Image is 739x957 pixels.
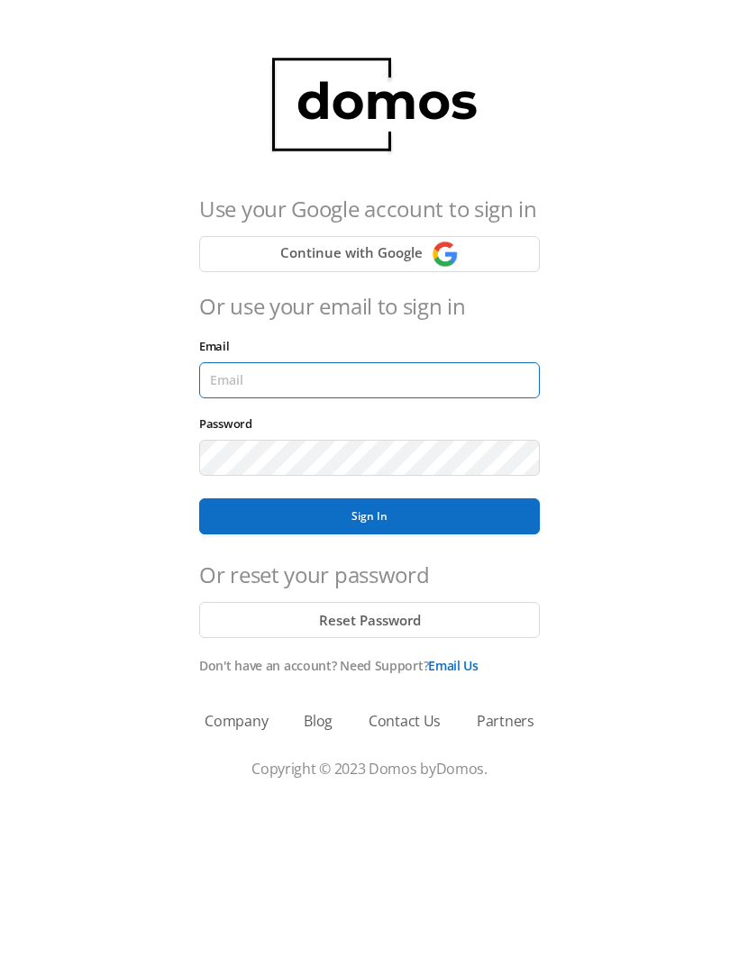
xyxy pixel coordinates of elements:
[428,657,479,674] a: Email Us
[199,193,540,225] h4: Use your Google account to sign in
[304,710,333,732] a: Blog
[199,440,540,476] input: Password
[199,362,540,398] input: Email
[199,498,540,534] button: Sign In
[199,236,540,272] button: Continue with Google
[253,36,487,175] img: domos
[432,241,459,268] img: Continue with Google
[477,710,534,732] a: Partners
[199,602,540,638] button: Reset Password
[436,759,485,779] a: Domos
[199,415,261,432] label: Password
[369,710,441,732] a: Contact Us
[199,338,239,354] label: Email
[199,656,540,675] p: Don't have an account? Need Support?
[199,559,540,591] h4: Or reset your password
[45,758,694,779] p: Copyright © 2023 Domos by .
[199,290,540,323] h4: Or use your email to sign in
[205,710,268,732] a: Company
